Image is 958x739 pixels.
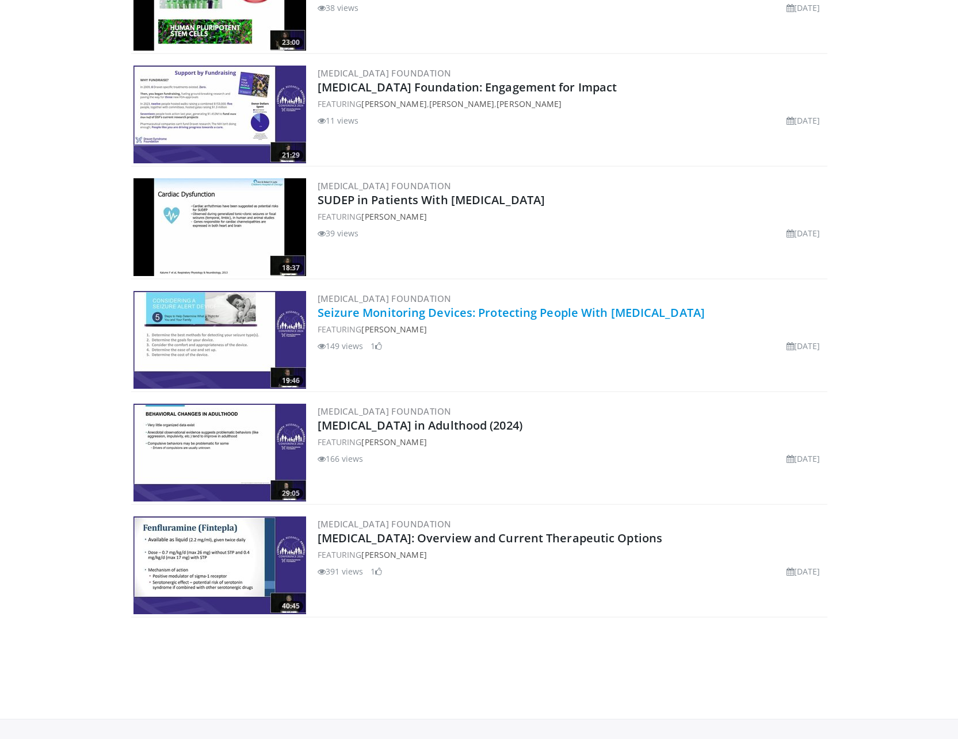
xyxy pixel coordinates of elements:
[318,210,825,223] div: FEATURING
[278,488,303,499] span: 29:05
[318,98,825,110] div: FEATURING , ,
[361,324,426,335] a: [PERSON_NAME]
[787,2,820,14] li: [DATE]
[361,436,426,447] a: [PERSON_NAME]
[318,565,364,577] li: 391 views
[278,376,303,386] span: 19:46
[787,114,820,127] li: [DATE]
[133,404,306,501] a: 29:05
[497,98,562,109] a: [PERSON_NAME]
[318,340,364,352] li: 149 views
[318,530,663,546] a: [MEDICAL_DATA]: Overview and Current Therapeutic Options
[278,37,303,48] span: 23:00
[371,565,382,577] li: 1
[371,340,382,352] li: 1
[361,98,426,109] a: [PERSON_NAME]
[318,436,825,448] div: FEATURING
[318,79,617,95] a: [MEDICAL_DATA] Foundation: Engagement for Impact
[318,453,364,465] li: 166 views
[133,291,306,389] a: 19:46
[318,114,359,127] li: 11 views
[318,418,522,433] a: [MEDICAL_DATA] in Adulthood (2024)
[133,178,306,276] img: 4672e3e6-1cc8-4fd1-aca4-9a82cc4de8e5.300x170_q85_crop-smart_upscale.jpg
[278,150,303,160] span: 21:29
[278,263,303,273] span: 18:37
[318,67,452,79] a: [MEDICAL_DATA] Foundation
[787,340,820,352] li: [DATE]
[133,404,306,501] img: c5396740-74f3-4380-9af2-cb420418d15d.300x170_q85_crop-smart_upscale.jpg
[318,180,452,192] a: [MEDICAL_DATA] Foundation
[429,98,494,109] a: [PERSON_NAME]
[361,211,426,222] a: [PERSON_NAME]
[318,549,825,561] div: FEATURING
[361,549,426,560] a: [PERSON_NAME]
[318,518,452,530] a: [MEDICAL_DATA] Foundation
[133,516,306,614] a: 40:45
[133,66,306,163] img: 2bd649dd-e9f0-4e36-b6c2-c65fbd6d7467.300x170_q85_crop-smart_upscale.jpg
[133,516,306,614] img: 397b73c0-ea35-4157-aeaf-59f6cd186a2d.300x170_q85_crop-smart_upscale.jpg
[787,227,820,239] li: [DATE]
[133,66,306,163] a: 21:29
[133,178,306,276] a: 18:37
[787,453,820,465] li: [DATE]
[318,227,359,239] li: 39 views
[318,2,359,14] li: 38 views
[318,192,545,208] a: SUDEP in Patients With [MEDICAL_DATA]
[133,291,306,389] img: deb1e3f8-a6f2-4859-a4e6-ce6e0061fd18.300x170_q85_crop-smart_upscale.jpg
[318,405,452,417] a: [MEDICAL_DATA] Foundation
[318,305,705,320] a: Seizure Monitoring Devices: Protecting People With [MEDICAL_DATA]
[278,601,303,611] span: 40:45
[318,323,825,335] div: FEATURING
[787,565,820,577] li: [DATE]
[318,293,452,304] a: [MEDICAL_DATA] Foundation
